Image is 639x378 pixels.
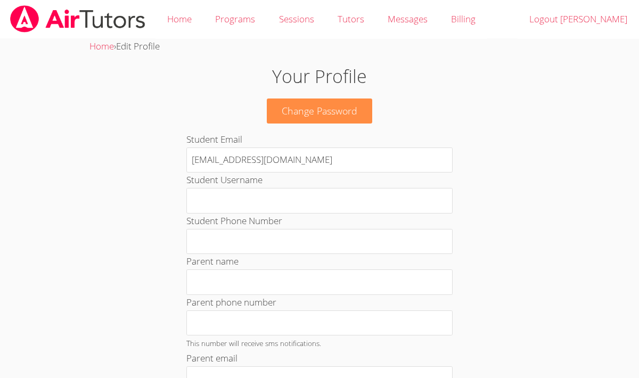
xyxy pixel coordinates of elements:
small: This number will receive sms notifications. [186,338,321,348]
span: Edit Profile [116,40,160,52]
span: Messages [388,13,428,25]
label: Parent name [186,255,239,267]
label: Student Username [186,174,263,186]
label: Student Email [186,133,242,145]
div: › [89,39,550,54]
label: Parent phone number [186,296,276,308]
label: Student Phone Number [186,215,282,227]
img: airtutors_banner-c4298cdbf04f3fff15de1276eac7730deb9818008684d7c2e4769d2f7ddbe033.png [9,5,146,32]
h1: Your Profile [147,63,492,90]
a: Home [89,40,114,52]
label: Parent email [186,352,237,364]
a: Change Password [267,98,372,124]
